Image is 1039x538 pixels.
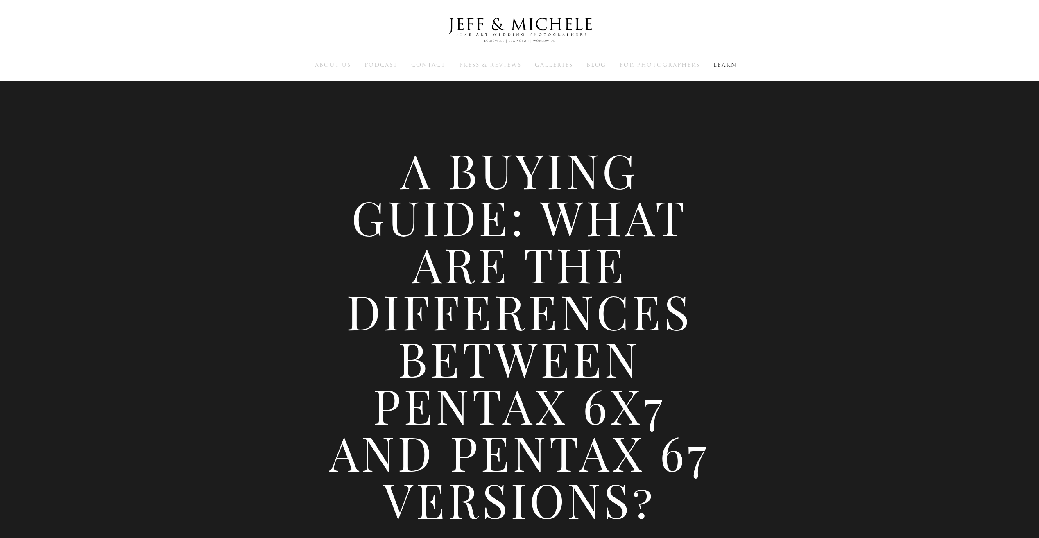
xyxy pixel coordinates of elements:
[459,61,521,68] a: Press & Reviews
[459,61,521,69] span: Press & Reviews
[586,61,606,68] a: Blog
[586,61,606,69] span: Blog
[713,61,737,69] span: Learn
[713,61,737,68] a: Learn
[315,61,351,69] span: About Us
[535,61,573,69] span: Galleries
[620,61,700,68] a: For Photographers
[315,61,351,68] a: About Us
[323,146,716,523] h1: A Buying Guide: What are the Differences Between Pentax 6x7 and Pentax 67 Versions?
[620,61,700,69] span: For Photographers
[411,61,446,68] a: Contact
[411,61,446,69] span: Contact
[438,10,602,50] img: Louisville Wedding Photographers - Jeff & Michele Wedding Photographers
[364,61,398,68] a: Podcast
[535,61,573,68] a: Galleries
[364,61,398,69] span: Podcast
